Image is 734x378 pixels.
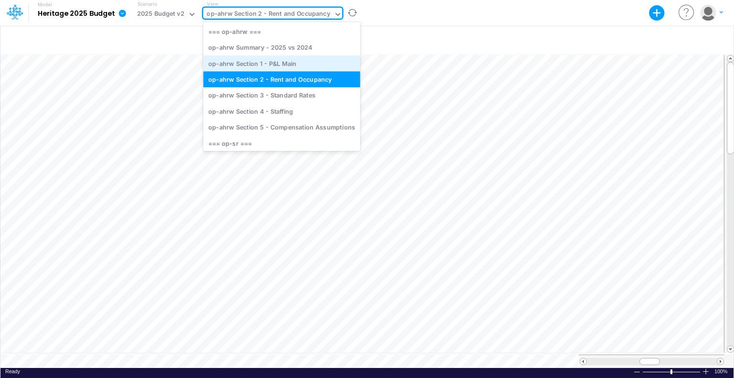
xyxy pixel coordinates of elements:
div: op-ahrw Section 1 - P&L Main [203,55,360,71]
div: === op-ahrw === [203,23,360,39]
div: op-ahrw Section 2 - Rent and Occupancy [206,9,330,20]
div: Zoom [642,368,702,375]
div: === op-sr === [203,135,360,151]
label: View [207,0,218,8]
div: op-ahrw Section 5 - Compensation Assumptions [203,119,360,135]
b: Heritage 2025 Budget [38,10,115,18]
div: Zoom level [714,368,729,375]
div: Zoom In [702,368,710,375]
div: In Ready mode [5,368,20,375]
div: op-ahrw Section 3 - Standard Rates [203,87,360,103]
label: Scenario [138,0,157,8]
div: op-ahrw Section 2 - Rent and Occupancy [203,71,360,87]
div: Zoom [670,369,672,374]
div: 2025 Budget v2 [137,9,184,20]
div: op-ahrw Summary - 2025 vs 2024 [203,40,360,55]
span: 100% [714,368,729,375]
label: Model [38,2,52,8]
div: op-ahrw Section 4 - Staffing [203,103,360,119]
span: Ready [5,368,20,374]
div: Zoom Out [633,368,641,376]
